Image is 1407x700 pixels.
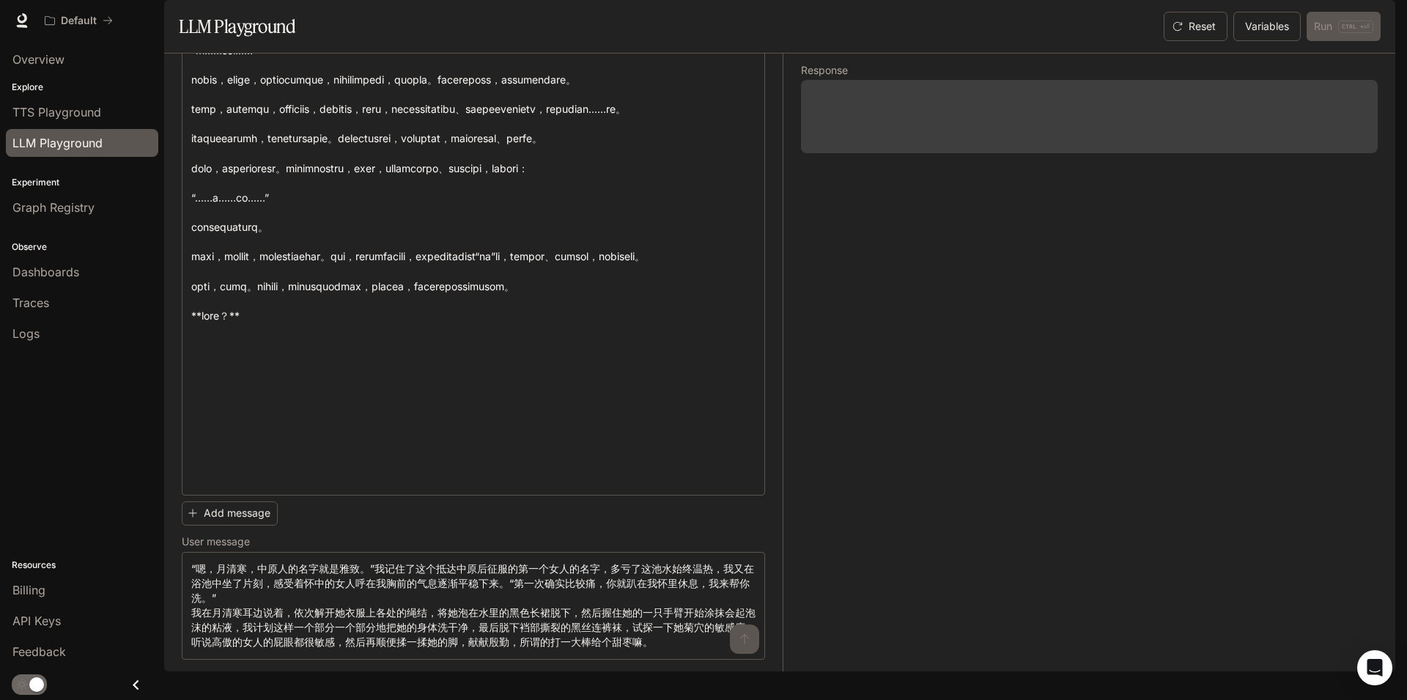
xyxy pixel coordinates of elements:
[1357,650,1392,685] div: Open Intercom Messenger
[179,12,295,41] h1: LLM Playground
[61,15,97,27] p: Default
[38,6,119,35] button: All workspaces
[1233,12,1301,41] button: Variables
[182,537,250,547] p: User message
[182,501,278,526] button: Add message
[801,65,1378,75] h5: Response
[1164,12,1227,41] button: Reset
